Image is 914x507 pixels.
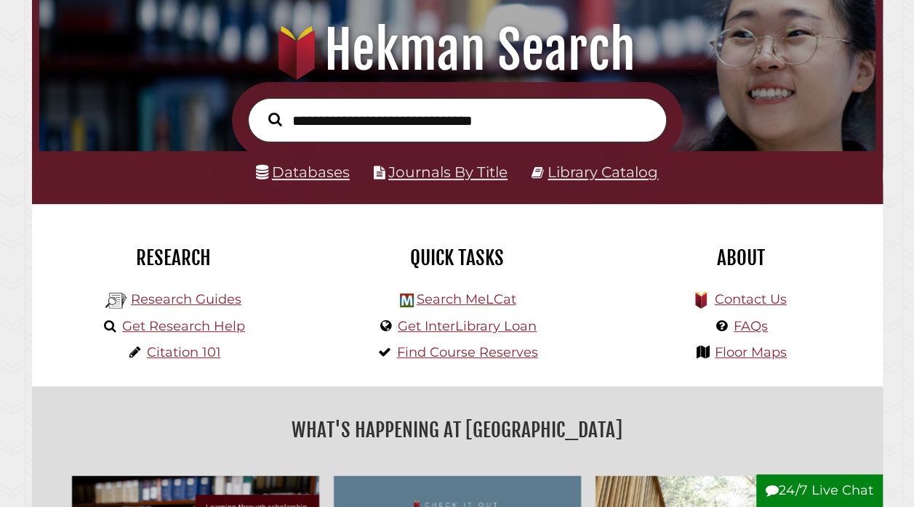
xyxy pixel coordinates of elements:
a: Databases [256,163,350,181]
a: Research Guides [131,291,241,307]
h2: What's Happening at [GEOGRAPHIC_DATA] [43,413,872,447]
h2: Research [43,246,305,270]
a: Journals By Title [388,163,508,181]
a: FAQs [734,318,768,334]
a: Contact Us [714,291,786,307]
img: Hekman Library Logo [105,290,127,312]
a: Search MeLCat [416,291,516,307]
a: Library Catalog [548,163,658,181]
h1: Hekman Search [52,18,861,82]
a: Get InterLibrary Loan [398,318,537,334]
h2: About [610,246,872,270]
a: Floor Maps [715,344,787,360]
img: Hekman Library Logo [400,293,414,307]
a: Find Course Reserves [397,344,538,360]
a: Citation 101 [147,344,221,360]
i: Search [268,112,282,126]
h2: Quick Tasks [326,246,588,270]
a: Get Research Help [122,318,245,334]
button: Search [261,109,289,130]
